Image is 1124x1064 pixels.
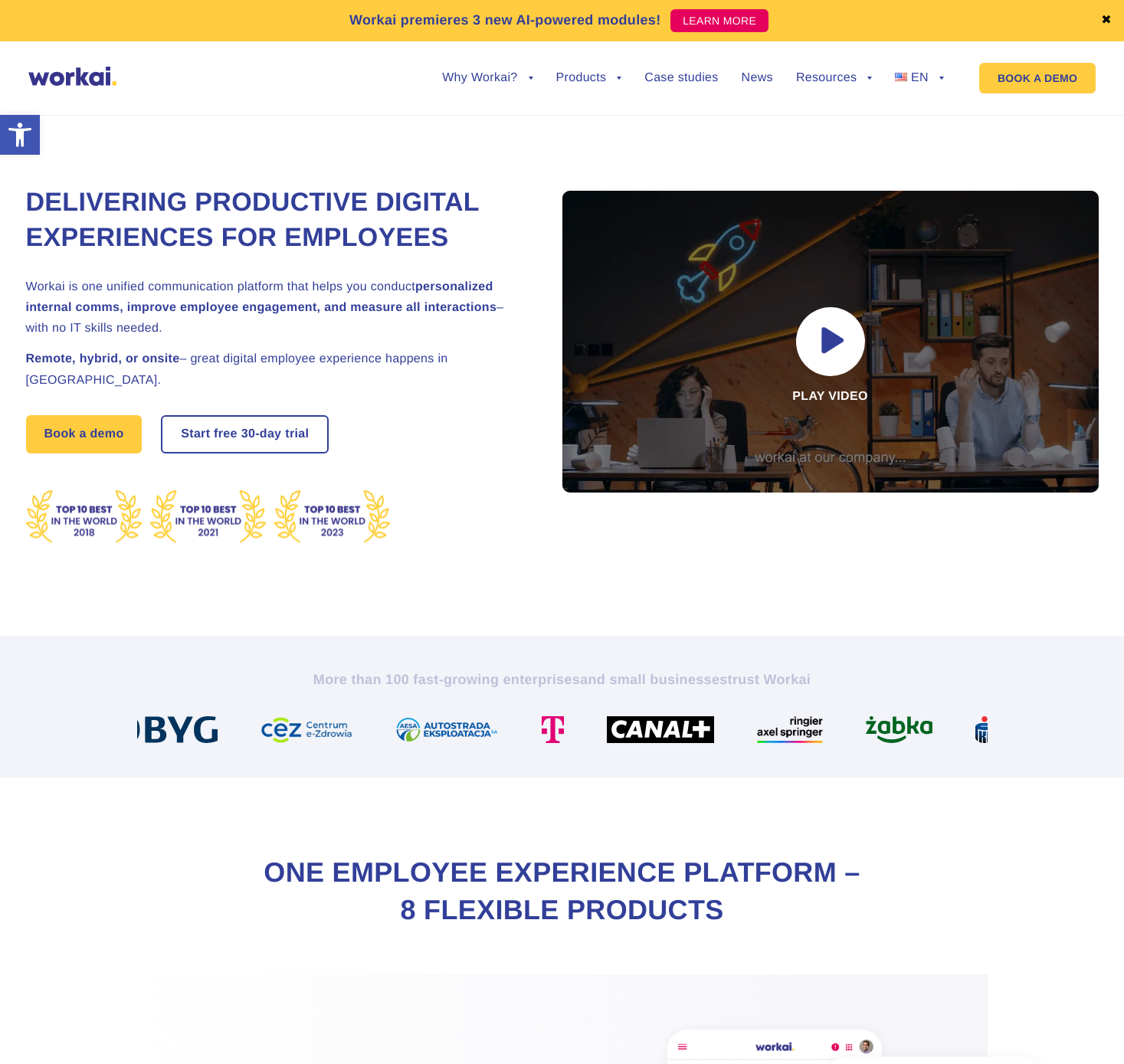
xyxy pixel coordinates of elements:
p: Workai premieres 3 new AI-powered modules! [349,10,661,31]
a: BOOK A DEMO [979,63,1096,93]
a: Start free30-daytrial [162,417,327,452]
div: Play video [562,191,1099,493]
h2: Workai is one unified communication platform that helps you conduct – with no IT skills needed. [26,277,524,339]
a: Case studies [644,72,718,84]
h2: One Employee Experience Platform – 8 flexible products [256,854,869,928]
h1: Delivering Productive Digital Experiences for Employees [26,185,524,256]
h2: More than 100 fast-growing enterprises trust Workai [137,670,988,689]
h2: – great digital employee experience happens in [GEOGRAPHIC_DATA]. [26,349,524,390]
a: LEARN MORE [670,9,768,32]
a: Why Workai? [442,72,533,84]
i: and small businesses [580,672,727,687]
a: Resources [796,72,872,84]
span: EN [911,71,929,84]
i: 30-day [241,428,282,440]
a: Book a demo [26,415,143,453]
a: Products [556,72,622,84]
a: News [742,72,773,84]
strong: Remote, hybrid, or onsite [26,352,180,365]
a: ✖ [1101,15,1112,27]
